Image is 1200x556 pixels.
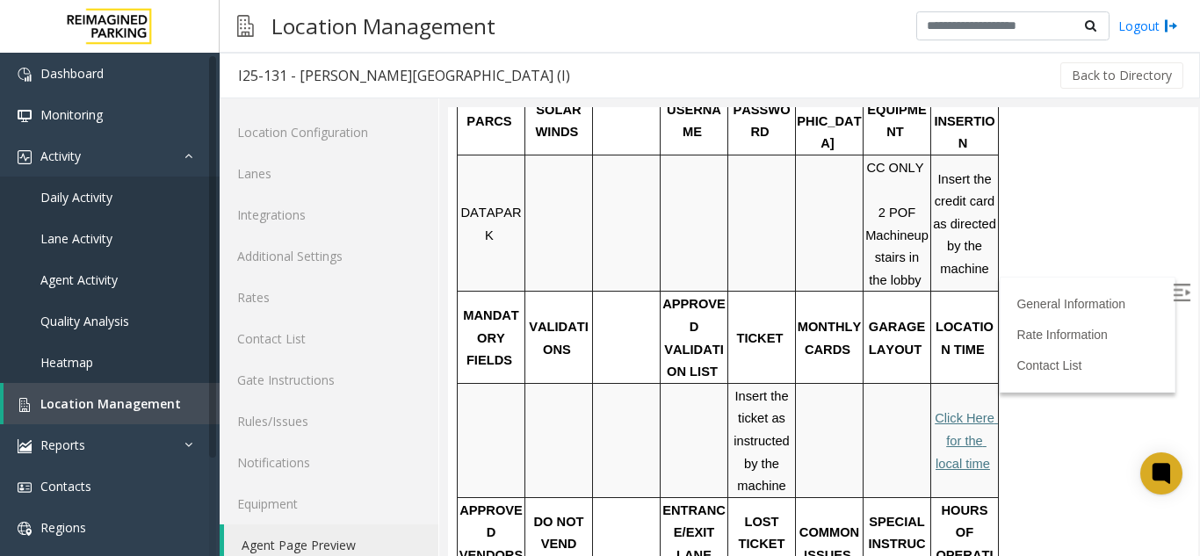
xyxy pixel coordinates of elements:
a: Rates [220,277,438,318]
button: Back to Directory [1060,62,1183,89]
span: PARCS [18,7,63,21]
a: Location Configuration [220,112,438,153]
span: LOCATION TIME [488,213,546,249]
img: 'icon' [18,150,32,164]
span: Click Here for the local time [487,304,550,363]
a: Rules/Issues [220,401,438,442]
span: Contacts [40,478,91,495]
span: DO NOT VEND FOR [86,408,140,466]
span: Lane Activity [40,230,112,247]
a: Lanes [220,153,438,194]
span: GARAGE LAYOUT [421,213,481,249]
span: Insert the credit card as directed by the machine [485,65,552,169]
span: Dashboard [40,65,104,82]
span: Reports [40,437,85,453]
a: Additional Settings [220,235,438,277]
span: MANDATORY FIELDS [15,201,71,260]
span: MONTHLY CARDS [350,213,417,249]
img: 'icon' [18,109,32,123]
span: Monitoring [40,106,103,123]
h3: Location Management [263,4,504,47]
a: Click Here for the local time [487,303,550,363]
span: ENTRANCE/EXIT LANE INFO [214,396,278,478]
span: CC ONLY [418,54,475,68]
span: Heatmap [40,354,93,371]
span: LOST TICKET RATE [291,408,341,466]
span: Agent Activity [40,271,118,288]
div: I25-131 - [PERSON_NAME][GEOGRAPHIC_DATA] (I) [238,64,570,87]
a: Location Management [4,383,220,424]
a: Contact List [220,318,438,359]
img: 'icon' [18,398,32,412]
img: pageIcon [237,4,254,47]
span: Activity [40,148,81,164]
img: 'icon' [18,68,32,82]
a: Equipment [220,483,438,524]
a: Contact List [568,251,633,265]
a: Integrations [220,194,438,235]
span: Location Management [40,395,181,412]
a: Rate Information [568,220,660,235]
span: upstairs in the lobby [421,121,481,180]
img: Open/Close Sidebar Menu [725,177,742,194]
span: DATAPARK [12,98,73,135]
span: Insert the ticket as instructed by the machine [286,282,345,386]
a: Logout [1118,17,1178,35]
span: Quality Analysis [40,313,129,329]
a: Notifications [220,442,438,483]
span: APPROVED VALIDATION LIST [214,190,278,271]
span: TICKET [289,224,336,238]
img: 'icon' [18,439,32,453]
span: Regions [40,519,86,536]
span: Daily Activity [40,189,112,206]
span: COMMON ISSUES [351,418,415,455]
span: APPROVED VENDORS [11,396,75,455]
a: General Information [568,190,677,204]
span: HOURS OF OPERATION [488,396,545,478]
a: Gate Instructions [220,359,438,401]
img: 'icon' [18,522,32,536]
span: 2 POF Machine [417,98,471,135]
img: 'icon' [18,480,32,495]
span: VALIDATIONS [81,213,141,249]
img: logout [1164,17,1178,35]
span: SPECIAL INSTRUCTIONS [420,408,480,466]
